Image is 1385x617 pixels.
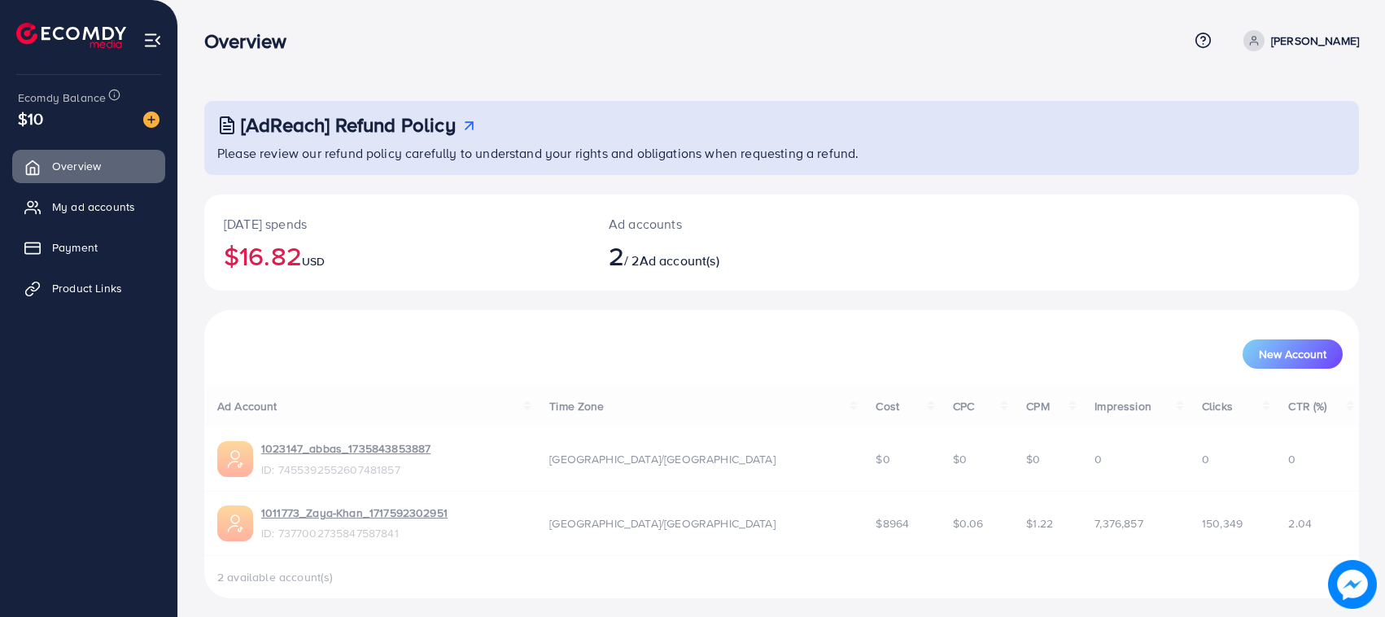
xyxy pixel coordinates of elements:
[12,231,165,264] a: Payment
[143,31,162,50] img: menu
[12,272,165,304] a: Product Links
[12,190,165,223] a: My ad accounts
[1259,348,1326,360] span: New Account
[1237,30,1359,51] a: [PERSON_NAME]
[302,253,325,269] span: USD
[609,237,624,274] span: 2
[204,29,299,53] h3: Overview
[143,112,159,128] img: image
[224,214,570,234] p: [DATE] spends
[12,150,165,182] a: Overview
[1271,31,1359,50] p: [PERSON_NAME]
[18,107,43,130] span: $10
[52,199,135,215] span: My ad accounts
[241,113,456,137] h3: [AdReach] Refund Policy
[52,280,122,296] span: Product Links
[640,252,719,269] span: Ad account(s)
[52,239,98,256] span: Payment
[1243,339,1343,369] button: New Account
[609,214,859,234] p: Ad accounts
[18,90,106,106] span: Ecomdy Balance
[217,143,1349,163] p: Please review our refund policy carefully to understand your rights and obligations when requesti...
[52,158,101,174] span: Overview
[1332,564,1374,606] img: image
[224,240,570,271] h2: $16.82
[609,240,859,271] h2: / 2
[16,23,126,48] img: logo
